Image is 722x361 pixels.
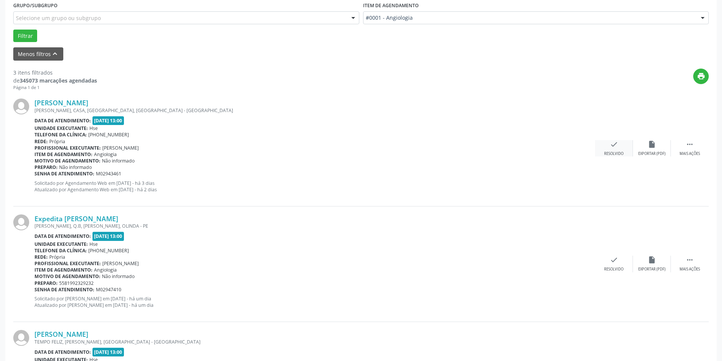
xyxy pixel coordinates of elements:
b: Profissional executante: [34,145,101,151]
div: Mais ações [680,267,700,272]
span: [PHONE_NUMBER] [88,131,129,138]
button: print [693,69,709,84]
span: [PERSON_NAME] [102,260,139,267]
span: 5581992329232 [59,280,94,286]
b: Data de atendimento: [34,233,91,239]
b: Item de agendamento: [34,267,92,273]
i: check [610,140,618,148]
b: Rede: [34,138,48,145]
div: Página 1 de 1 [13,84,97,91]
b: Item de agendamento: [34,151,92,158]
span: Hse [89,241,98,247]
span: M02943461 [96,170,121,177]
div: Resolvido [604,267,623,272]
b: Motivo de agendamento: [34,158,100,164]
i:  [686,140,694,148]
span: Própria [49,254,65,260]
button: Filtrar [13,30,37,42]
i: insert_drive_file [648,256,656,264]
p: Solicitado por [PERSON_NAME] em [DATE] - há um dia Atualizado por [PERSON_NAME] em [DATE] - há um... [34,295,595,308]
div: [PERSON_NAME], Q.B, [PERSON_NAME], OLINDA - PE [34,223,595,229]
div: de [13,77,97,84]
b: Data de atendimento: [34,349,91,355]
b: Preparo: [34,164,58,170]
span: Própria [49,138,65,145]
span: Angiologia [94,267,117,273]
div: TEMPO FELIZ, [PERSON_NAME], [GEOGRAPHIC_DATA] - [GEOGRAPHIC_DATA] [34,339,595,345]
span: Não informado [102,273,135,280]
b: Senha de atendimento: [34,170,94,177]
i: print [697,72,705,80]
span: Selecione um grupo ou subgrupo [16,14,101,22]
img: img [13,330,29,346]
span: Não informado [59,164,92,170]
b: Preparo: [34,280,58,286]
span: #0001 - Angiologia [366,14,694,22]
span: [PERSON_NAME] [102,145,139,151]
b: Telefone da clínica: [34,131,87,138]
img: img [13,214,29,230]
div: 3 itens filtrados [13,69,97,77]
b: Profissional executante: [34,260,101,267]
i:  [686,256,694,264]
i: keyboard_arrow_up [51,50,59,58]
div: Exportar (PDF) [638,267,666,272]
button: Menos filtroskeyboard_arrow_up [13,47,63,61]
span: Hse [89,125,98,131]
a: Expedita [PERSON_NAME] [34,214,118,223]
div: Resolvido [604,151,623,156]
div: [PERSON_NAME], CASA, [GEOGRAPHIC_DATA], [GEOGRAPHIC_DATA] - [GEOGRAPHIC_DATA] [34,107,595,114]
span: [DATE] 13:00 [92,116,124,125]
b: Senha de atendimento: [34,286,94,293]
b: Telefone da clínica: [34,247,87,254]
span: Angiologia [94,151,117,158]
b: Unidade executante: [34,125,88,131]
span: [PHONE_NUMBER] [88,247,129,254]
b: Motivo de agendamento: [34,273,100,280]
img: img [13,98,29,114]
a: [PERSON_NAME] [34,98,88,107]
a: [PERSON_NAME] [34,330,88,338]
i: insert_drive_file [648,140,656,148]
b: Rede: [34,254,48,260]
span: [DATE] 13:00 [92,232,124,241]
div: Mais ações [680,151,700,156]
i: check [610,256,618,264]
strong: 345073 marcações agendadas [20,77,97,84]
div: Exportar (PDF) [638,151,666,156]
b: Unidade executante: [34,241,88,247]
span: Não informado [102,158,135,164]
span: [DATE] 13:00 [92,348,124,356]
span: M02947410 [96,286,121,293]
p: Solicitado por Agendamento Web em [DATE] - há 3 dias Atualizado por Agendamento Web em [DATE] - h... [34,180,595,193]
b: Data de atendimento: [34,117,91,124]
